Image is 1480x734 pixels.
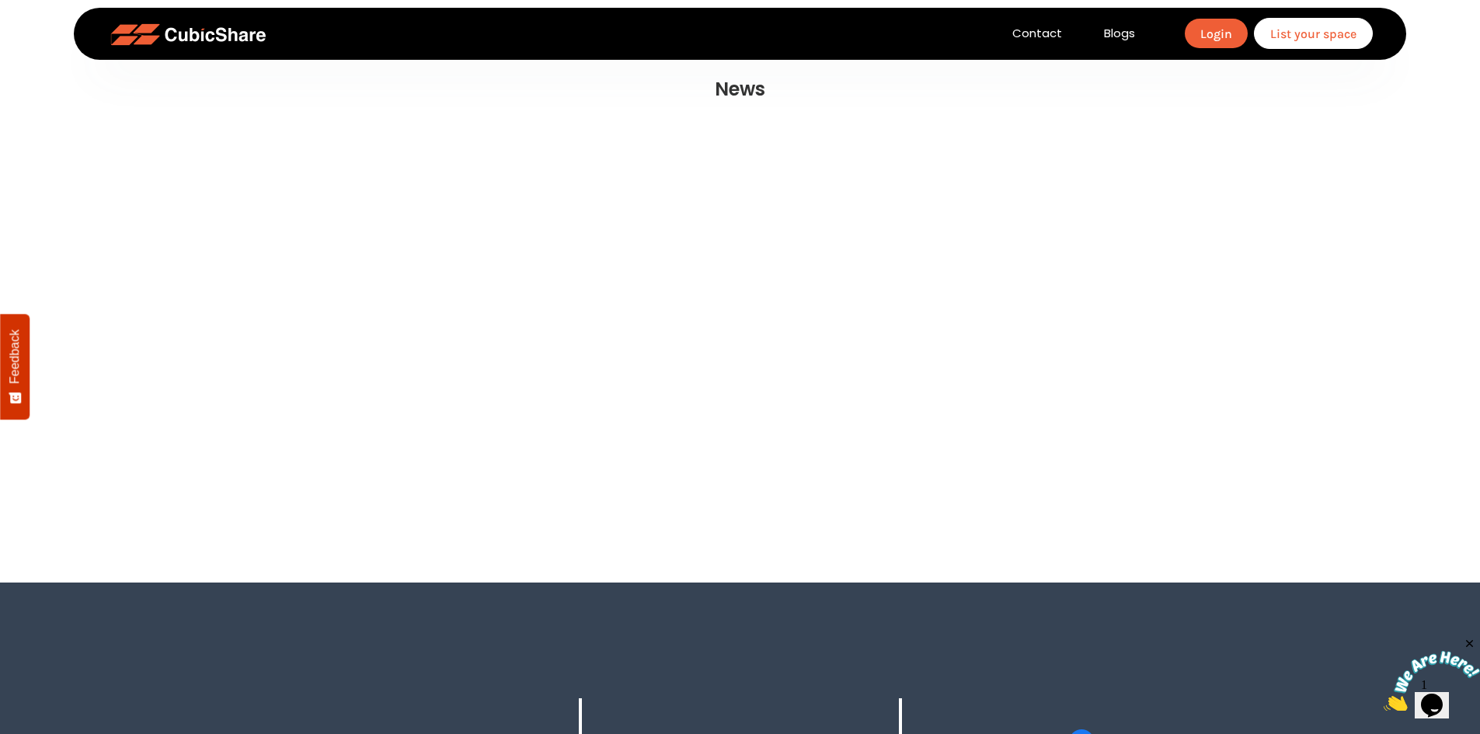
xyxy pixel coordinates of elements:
[237,78,1244,101] h2: News
[1254,18,1373,49] a: List your space
[6,6,12,19] span: 1
[991,25,1083,43] a: Contact
[1083,25,1156,43] a: Blogs
[8,329,22,384] span: Feedback
[1185,19,1248,48] a: Login
[1384,637,1480,711] iframe: chat widget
